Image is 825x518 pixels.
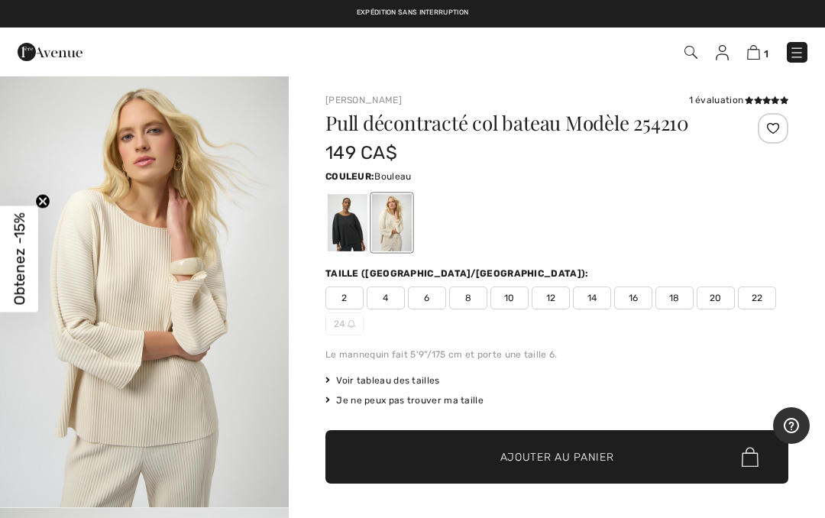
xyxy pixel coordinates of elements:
span: Voir tableau des tailles [325,374,440,387]
div: Taille ([GEOGRAPHIC_DATA]/[GEOGRAPHIC_DATA]): [325,267,592,280]
span: 12 [532,287,570,309]
img: Bag.svg [742,447,759,467]
img: Menu [789,45,804,60]
img: 1ère Avenue [18,37,82,67]
iframe: Ouvre un widget dans lequel vous pouvez trouver plus d’informations [773,407,810,445]
a: Expédition sans interruption [357,8,468,16]
span: Ajouter au panier [500,449,614,465]
div: Noir [328,194,367,251]
div: 1 évaluation [689,93,788,107]
span: 149 CA$ [325,142,397,163]
a: 1ère Avenue [18,44,82,58]
button: Close teaser [35,194,50,209]
span: 2 [325,287,364,309]
span: Obtenez -15% [11,213,28,306]
span: 4 [367,287,405,309]
div: Bouleau [372,194,412,251]
a: 1 [747,43,768,61]
span: 8 [449,287,487,309]
a: [PERSON_NAME] [325,95,402,105]
span: 22 [738,287,776,309]
img: Mes infos [716,45,729,60]
div: Le mannequin fait 5'9"/175 cm et porte une taille 6. [325,348,788,361]
h1: Pull décontracté col bateau Modèle 254210 [325,113,711,133]
span: 24 [325,312,364,335]
span: Couleur: [325,171,374,182]
img: Recherche [684,46,697,59]
span: Bouleau [374,171,411,182]
span: 16 [614,287,652,309]
button: Ajouter au panier [325,430,788,484]
div: Je ne peux pas trouver ma taille [325,393,788,407]
img: ring-m.svg [348,320,355,328]
img: Panier d'achat [747,45,760,60]
span: 20 [697,287,735,309]
span: 18 [655,287,694,309]
span: 1 [764,48,768,60]
span: 10 [490,287,529,309]
span: 6 [408,287,446,309]
span: 14 [573,287,611,309]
